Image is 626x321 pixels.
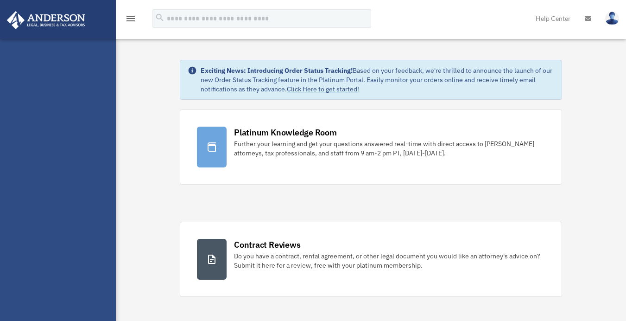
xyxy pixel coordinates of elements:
[125,13,136,24] i: menu
[201,66,554,94] div: Based on your feedback, we're thrilled to announce the launch of our new Order Status Tracking fe...
[180,109,562,185] a: Platinum Knowledge Room Further your learning and get your questions answered real-time with dire...
[234,139,545,158] div: Further your learning and get your questions answered real-time with direct access to [PERSON_NAM...
[125,16,136,24] a: menu
[287,85,359,93] a: Click Here to get started!
[234,239,300,250] div: Contract Reviews
[201,66,353,75] strong: Exciting News: Introducing Order Status Tracking!
[180,222,562,297] a: Contract Reviews Do you have a contract, rental agreement, or other legal document you would like...
[605,12,619,25] img: User Pic
[4,11,88,29] img: Anderson Advisors Platinum Portal
[155,13,165,23] i: search
[234,251,545,270] div: Do you have a contract, rental agreement, or other legal document you would like an attorney's ad...
[234,127,337,138] div: Platinum Knowledge Room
